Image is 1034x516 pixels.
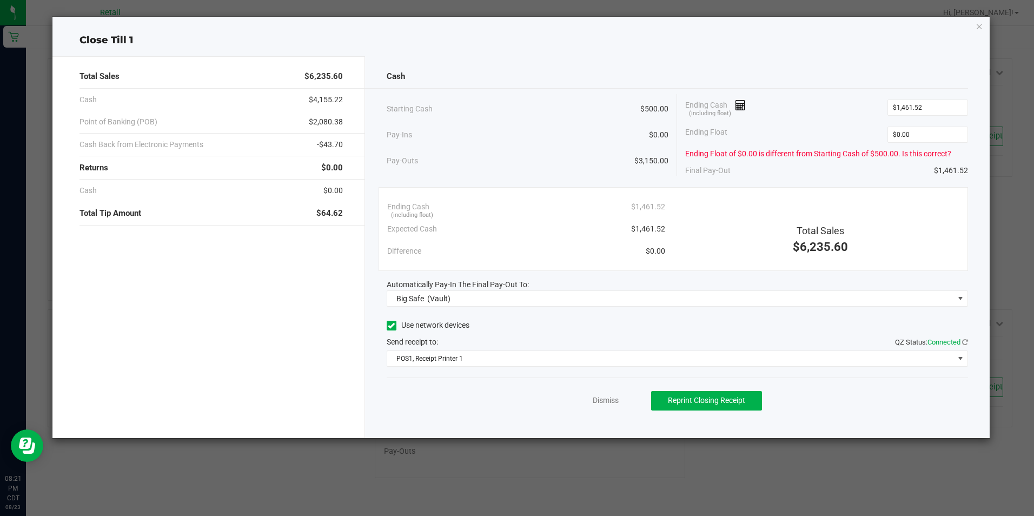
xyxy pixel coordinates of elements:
[685,148,967,160] div: Ending Float of $0.00 is different from Starting Cash of $500.00. Is this correct?
[634,155,668,167] span: $3,150.00
[396,294,424,303] span: Big Safe
[304,70,343,83] span: $6,235.60
[387,129,412,141] span: Pay-Ins
[793,240,848,254] span: $6,235.60
[387,280,529,289] span: Automatically Pay-In The Final Pay-Out To:
[649,129,668,141] span: $0.00
[895,338,968,346] span: QZ Status:
[934,165,968,176] span: $1,461.52
[387,70,405,83] span: Cash
[685,165,731,176] span: Final Pay-Out
[689,109,731,118] span: (including float)
[927,338,960,346] span: Connected
[427,294,450,303] span: (Vault)
[79,139,203,150] span: Cash Back from Electronic Payments
[797,225,844,236] span: Total Sales
[309,94,343,105] span: $4,155.22
[387,223,437,235] span: Expected Cash
[323,185,343,196] span: $0.00
[651,391,762,411] button: Reprint Closing Receipt
[387,320,469,331] label: Use network devices
[52,33,989,48] div: Close Till 1
[631,201,665,213] span: $1,461.52
[79,185,97,196] span: Cash
[79,207,141,220] span: Total Tip Amount
[685,127,727,143] span: Ending Float
[309,116,343,128] span: $2,080.38
[79,70,120,83] span: Total Sales
[317,139,343,150] span: -$43.70
[646,246,665,257] span: $0.00
[79,116,157,128] span: Point of Banking (POB)
[316,207,343,220] span: $64.62
[79,94,97,105] span: Cash
[387,338,438,346] span: Send receipt to:
[640,103,668,115] span: $500.00
[79,156,342,180] div: Returns
[631,223,665,235] span: $1,461.52
[321,162,343,174] span: $0.00
[387,103,433,115] span: Starting Cash
[391,211,433,220] span: (including float)
[387,155,418,167] span: Pay-Outs
[668,396,745,405] span: Reprint Closing Receipt
[387,201,429,213] span: Ending Cash
[11,429,43,462] iframe: Resource center
[685,100,746,116] span: Ending Cash
[387,246,421,257] span: Difference
[593,395,619,406] a: Dismiss
[387,351,954,366] span: POS1, Receipt Printer 1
